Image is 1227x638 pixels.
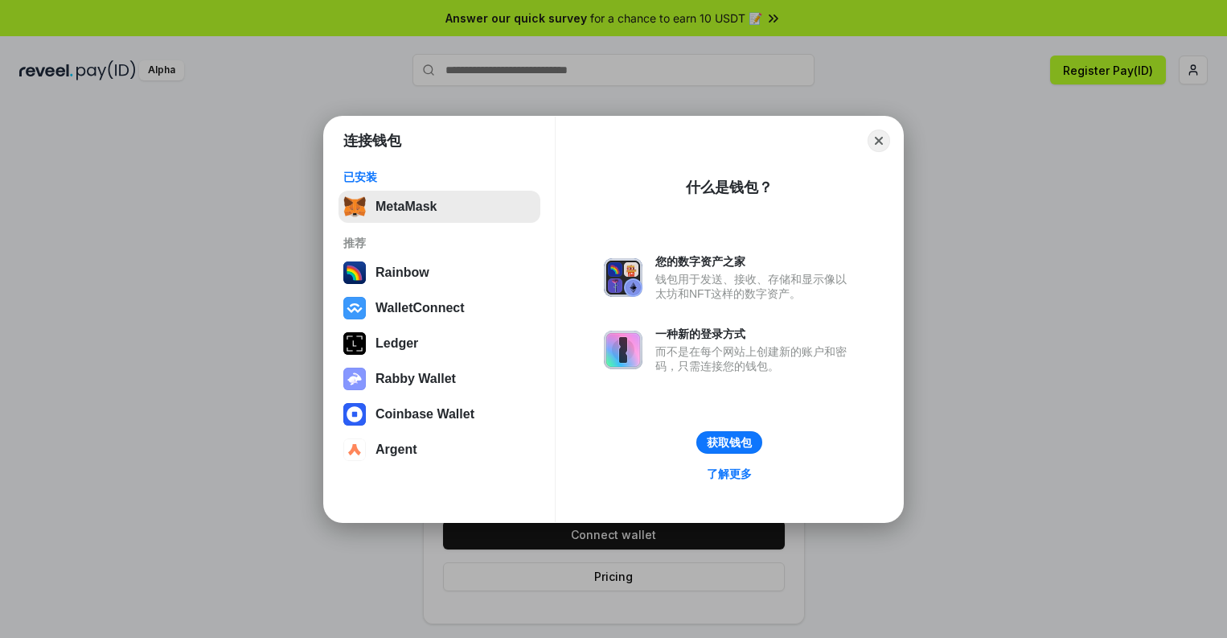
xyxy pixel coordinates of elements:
img: svg+xml,%3Csvg%20width%3D%22120%22%20height%3D%22120%22%20viewBox%3D%220%200%20120%20120%22%20fil... [343,261,366,284]
img: svg+xml,%3Csvg%20xmlns%3D%22http%3A%2F%2Fwww.w3.org%2F2000%2Fsvg%22%20fill%3D%22none%22%20viewBox... [604,331,642,369]
button: Rabby Wallet [339,363,540,395]
div: Rainbow [375,265,429,280]
div: 什么是钱包？ [686,178,773,197]
div: Coinbase Wallet [375,407,474,422]
div: 而不是在每个网站上创建新的账户和密码，只需连接您的钱包。 [655,344,855,373]
button: WalletConnect [339,292,540,324]
div: 获取钱包 [707,435,752,450]
div: Ledger [375,336,418,351]
button: MetaMask [339,191,540,223]
div: WalletConnect [375,301,465,315]
div: 了解更多 [707,467,752,481]
img: svg+xml,%3Csvg%20width%3D%2228%22%20height%3D%2228%22%20viewBox%3D%220%200%2028%2028%22%20fill%3D... [343,438,366,461]
div: 已安装 [343,170,536,184]
img: svg+xml,%3Csvg%20xmlns%3D%22http%3A%2F%2Fwww.w3.org%2F2000%2Fsvg%22%20fill%3D%22none%22%20viewBox... [343,368,366,390]
h1: 连接钱包 [343,131,401,150]
button: Coinbase Wallet [339,398,540,430]
div: 钱包用于发送、接收、存储和显示像以太坊和NFT这样的数字资产。 [655,272,855,301]
div: MetaMask [375,200,437,214]
img: svg+xml,%3Csvg%20width%3D%2228%22%20height%3D%2228%22%20viewBox%3D%220%200%2028%2028%22%20fill%3D... [343,403,366,426]
img: svg+xml,%3Csvg%20xmlns%3D%22http%3A%2F%2Fwww.w3.org%2F2000%2Fsvg%22%20fill%3D%22none%22%20viewBox... [604,258,642,297]
img: svg+xml,%3Csvg%20width%3D%2228%22%20height%3D%2228%22%20viewBox%3D%220%200%2028%2028%22%20fill%3D... [343,297,366,319]
button: Close [868,130,890,152]
button: Argent [339,434,540,466]
img: svg+xml,%3Csvg%20fill%3D%22none%22%20height%3D%2233%22%20viewBox%3D%220%200%2035%2033%22%20width%... [343,196,366,218]
div: Rabby Wallet [375,372,456,386]
a: 了解更多 [697,463,761,484]
div: 您的数字资产之家 [655,254,855,269]
button: Ledger [339,327,540,360]
button: Rainbow [339,257,540,289]
button: 获取钱包 [696,431,762,454]
div: 推荐 [343,236,536,250]
div: Argent [375,442,417,457]
div: 一种新的登录方式 [655,327,855,341]
img: svg+xml,%3Csvg%20xmlns%3D%22http%3A%2F%2Fwww.w3.org%2F2000%2Fsvg%22%20width%3D%2228%22%20height%3... [343,332,366,355]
